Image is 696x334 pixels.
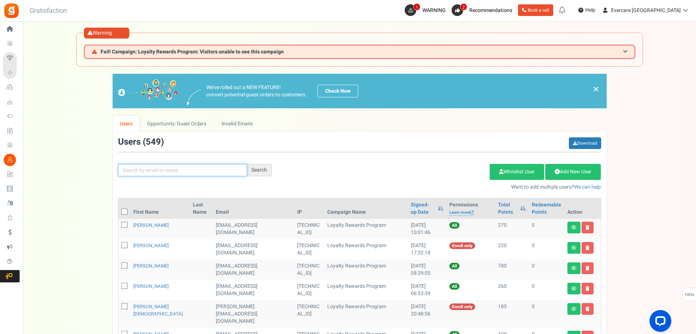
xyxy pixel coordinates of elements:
[529,280,565,300] td: 0
[611,7,681,14] span: Evercare [GEOGRAPHIC_DATA]
[593,85,599,93] a: ×
[294,239,324,259] td: [TECHNICAL_ID]
[408,219,447,239] td: [DATE] 10:01:46
[118,137,164,147] h3: Users ( )
[545,164,601,180] a: Add New User
[213,280,294,300] td: [EMAIL_ADDRESS][DOMAIN_NAME]
[408,239,447,259] td: [DATE] 17:32:18
[583,7,595,14] span: Help
[449,222,460,229] span: All
[213,198,294,219] th: Email
[118,79,178,103] img: images
[529,219,565,239] td: 0
[408,300,447,328] td: [DATE] 20:48:56
[571,246,576,250] i: View details
[449,242,475,249] span: Enroll only
[283,184,601,191] p: Want to add multiple users?
[140,116,214,132] a: Opportunity: Guest Orders
[294,280,324,300] td: [TECHNICAL_ID]
[101,49,284,55] span: Fail! Campaign: Loyalty Rewards Program: Visitors unable to see this campaign
[586,266,590,270] i: Delete user
[495,219,529,239] td: 270
[130,198,190,219] th: First Name
[213,239,294,259] td: General
[133,242,169,249] a: [PERSON_NAME]
[405,4,449,16] a: 1 WARNING
[575,4,598,16] a: Help
[685,288,695,302] span: FAQs
[495,259,529,280] td: 780
[294,219,324,239] td: [TECHNICAL_ID]
[413,3,420,11] span: 1
[206,84,307,98] p: We've rolled out a NEW FEATURE! convert potential guest orders to customers.
[529,300,565,328] td: 0
[324,239,408,259] td: Loyalty Rewards Program
[22,4,75,18] h3: Gratisfaction
[574,183,601,191] a: We can help
[133,262,169,269] a: [PERSON_NAME]
[422,7,446,14] span: WARNING
[571,225,576,230] i: View details
[586,286,590,291] i: Delete user
[532,201,562,216] a: Redeemable Points
[247,164,272,176] div: Search
[324,259,408,280] td: Loyalty Rewards Program
[408,259,447,280] td: [DATE] 08:39:55
[3,3,20,19] img: Gratisfaction
[213,259,294,280] td: [EMAIL_ADDRESS][DOMAIN_NAME]
[324,198,408,219] th: Campaign Name
[213,219,294,239] td: [EMAIL_ADDRESS][DOMAIN_NAME]
[571,286,576,291] i: View details
[449,283,460,290] span: All
[586,307,590,311] i: Delete user
[469,7,512,14] span: Recommendations
[565,198,601,219] th: Action
[586,225,590,230] i: Delete user
[214,116,260,132] a: Invalid Emails
[294,259,324,280] td: [TECHNICAL_ID]
[529,259,565,280] td: 0
[495,280,529,300] td: 260
[446,198,495,219] th: Permissions
[133,283,169,290] a: [PERSON_NAME]
[449,263,460,269] span: All
[324,219,408,239] td: Loyalty Rewards Program
[146,136,161,148] span: 549
[84,28,129,39] div: Warning
[460,3,467,11] span: 2
[133,303,183,317] a: [PERSON_NAME][DEMOGRAPHIC_DATA]
[408,280,447,300] td: [DATE] 06:53:39
[495,239,529,259] td: 220
[490,164,544,180] a: Whitelist User
[118,164,247,176] input: Search by email or name
[452,4,515,16] a: 2 Recommendations
[586,246,590,250] i: Delete user
[113,116,140,132] a: Users
[213,300,294,328] td: [PERSON_NAME][EMAIL_ADDRESS][DOMAIN_NAME]
[133,222,169,229] a: [PERSON_NAME]
[571,266,576,270] i: View details
[294,300,324,328] td: [TECHNICAL_ID]
[498,201,517,216] a: Total Points
[317,85,358,97] a: Check Now
[294,198,324,219] th: IP
[324,280,408,300] td: Loyalty Rewards Program
[569,137,601,149] a: Download
[187,90,201,105] img: images
[190,198,213,219] th: Last Name
[529,239,565,259] td: 0
[324,300,408,328] td: Loyalty Rewards Program
[411,201,434,216] a: Signed-up Date
[495,300,529,328] td: 185
[571,307,576,311] i: View details
[449,210,474,216] a: Learn more
[449,303,475,310] span: Enroll only
[518,4,553,16] a: Book a call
